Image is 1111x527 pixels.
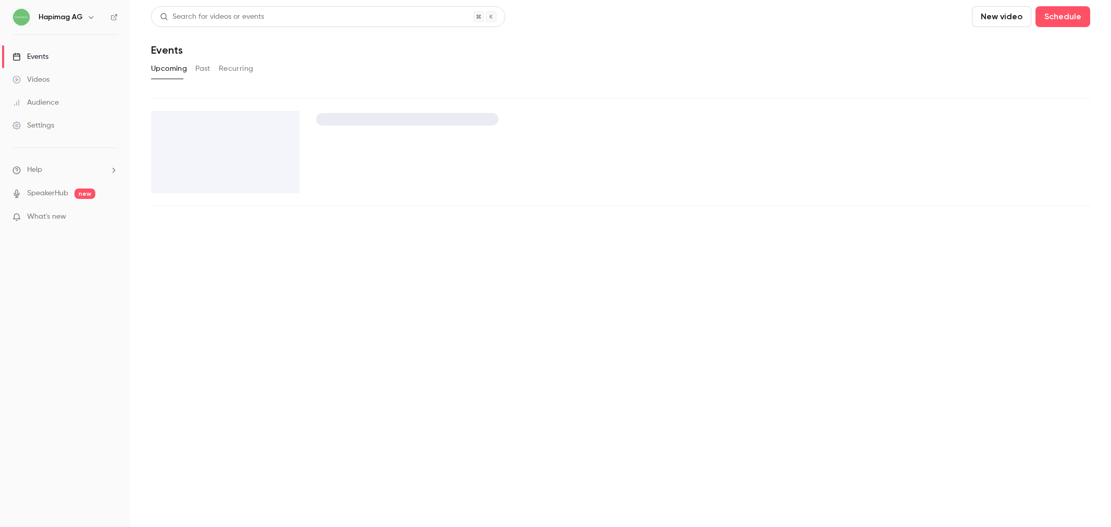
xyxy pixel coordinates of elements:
div: Search for videos or events [160,11,264,22]
div: Audience [13,97,59,108]
button: Schedule [1035,6,1090,27]
a: SpeakerHub [27,188,68,199]
div: Settings [13,120,54,131]
button: Upcoming [151,60,187,77]
li: help-dropdown-opener [13,165,118,175]
span: new [74,189,95,199]
button: Recurring [219,60,254,77]
button: Past [195,60,210,77]
span: Help [27,165,42,175]
h1: Events [151,44,183,56]
h6: Hapimag AG [39,12,83,22]
div: Videos [13,74,49,85]
img: Hapimag AG [13,9,30,26]
button: New video [972,6,1031,27]
div: Events [13,52,48,62]
span: What's new [27,211,66,222]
